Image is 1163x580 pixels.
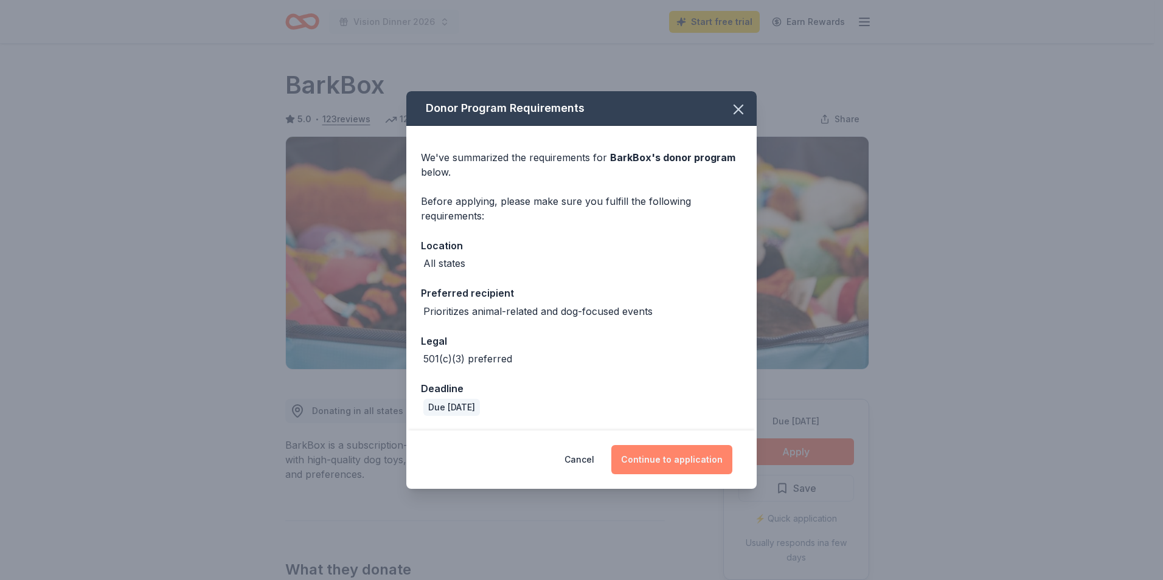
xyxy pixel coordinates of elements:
[423,256,465,271] div: All states
[423,351,512,366] div: 501(c)(3) preferred
[421,238,742,254] div: Location
[423,304,653,319] div: Prioritizes animal-related and dog-focused events
[564,445,594,474] button: Cancel
[421,150,742,179] div: We've summarized the requirements for below.
[423,399,480,416] div: Due [DATE]
[611,445,732,474] button: Continue to application
[610,151,735,164] span: BarkBox 's donor program
[421,381,742,396] div: Deadline
[406,91,757,126] div: Donor Program Requirements
[421,285,742,301] div: Preferred recipient
[421,194,742,223] div: Before applying, please make sure you fulfill the following requirements:
[421,333,742,349] div: Legal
